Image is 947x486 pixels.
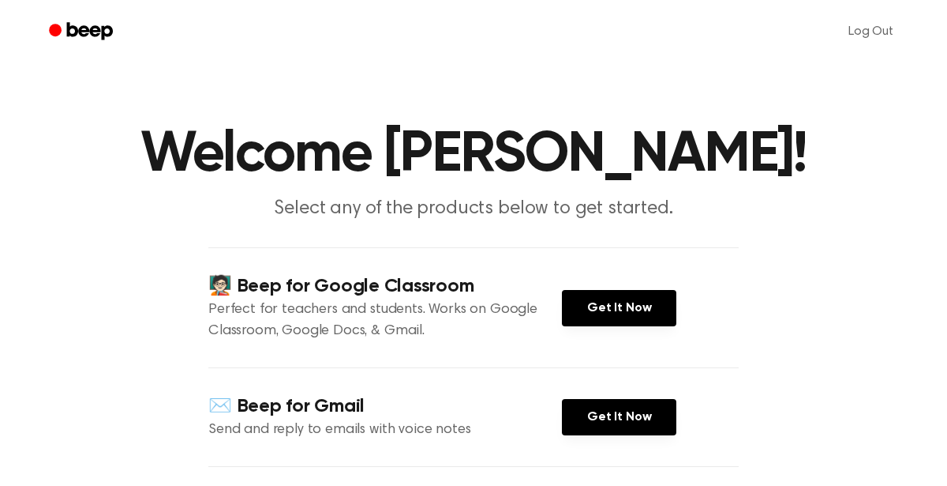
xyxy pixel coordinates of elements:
h4: ✉️ Beep for Gmail [208,394,562,420]
a: Get It Now [562,290,676,326]
a: Beep [38,17,127,47]
p: Perfect for teachers and students. Works on Google Classroom, Google Docs, & Gmail. [208,300,562,342]
a: Get It Now [562,399,676,435]
p: Send and reply to emails with voice notes [208,420,562,441]
h4: 🧑🏻‍🏫 Beep for Google Classroom [208,273,562,300]
h1: Welcome [PERSON_NAME]! [69,126,878,183]
p: Select any of the products below to get started. [170,196,777,222]
a: Log Out [833,13,909,51]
